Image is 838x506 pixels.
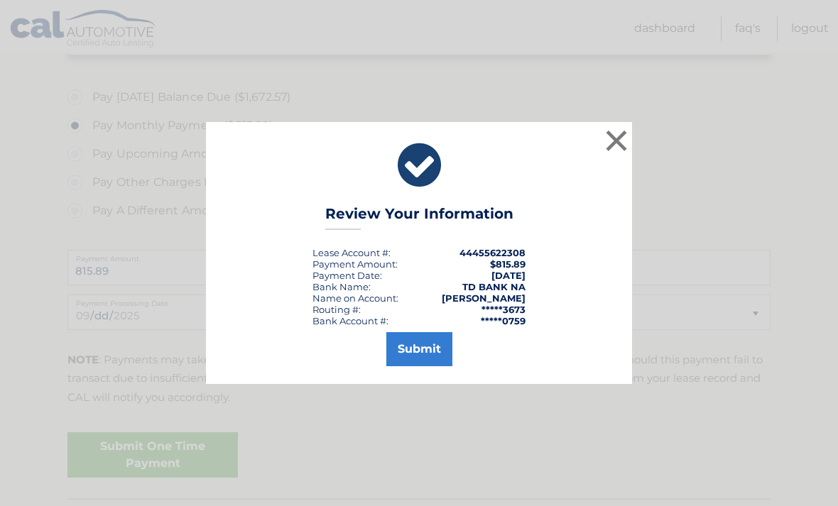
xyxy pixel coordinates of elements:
[462,281,526,292] strong: TD BANK NA
[386,332,452,366] button: Submit
[490,258,526,270] span: $815.89
[312,315,388,326] div: Bank Account #:
[325,205,513,230] h3: Review Your Information
[312,281,371,292] div: Bank Name:
[312,270,380,281] span: Payment Date
[312,270,382,281] div: :
[312,292,398,304] div: Name on Account:
[312,258,398,270] div: Payment Amount:
[312,247,391,258] div: Lease Account #:
[442,292,526,304] strong: [PERSON_NAME]
[602,126,631,155] button: ×
[491,270,526,281] span: [DATE]
[459,247,526,258] strong: 44455622308
[312,304,361,315] div: Routing #:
